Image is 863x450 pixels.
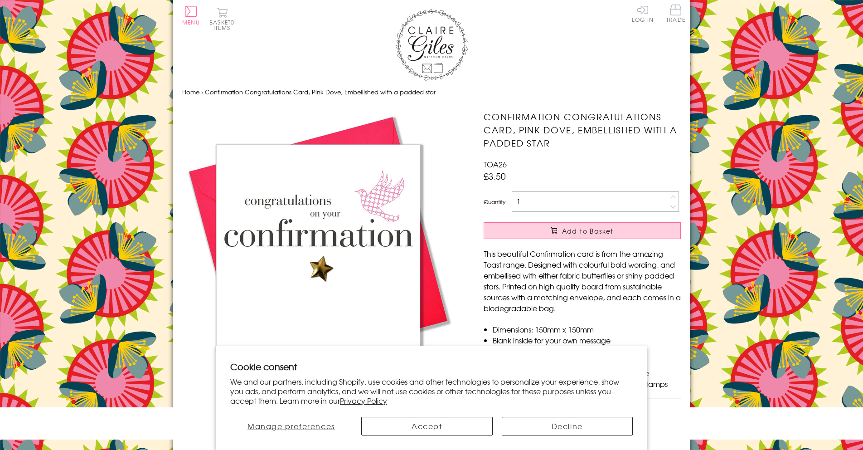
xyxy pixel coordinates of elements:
[182,88,199,96] a: Home
[182,18,200,26] span: Menu
[562,226,614,235] span: Add to Basket
[484,159,507,170] span: TOA26
[361,417,493,435] button: Accept
[182,83,681,102] nav: breadcrumbs
[666,5,685,22] span: Trade
[493,335,681,346] li: Blank inside for your own message
[230,360,633,373] h2: Cookie consent
[493,324,681,335] li: Dimensions: 150mm x 150mm
[484,222,681,239] button: Add to Basket
[201,88,203,96] span: ›
[247,421,335,431] span: Manage preferences
[230,377,633,405] p: We and our partners, including Shopify, use cookies and other technologies to personalize your ex...
[484,170,506,182] span: £3.50
[182,110,454,382] img: Confirmation Congratulations Card, Pink Dove, Embellished with a padded star
[666,5,685,24] a: Trade
[502,417,633,435] button: Decline
[484,110,681,149] h1: Confirmation Congratulations Card, Pink Dove, Embellished with a padded star
[205,88,436,96] span: Confirmation Congratulations Card, Pink Dove, Embellished with a padded star
[484,248,681,313] p: This beautiful Confirmation card is from the amazing Toast range. Designed with colourful bold wo...
[340,395,387,406] a: Privacy Policy
[182,6,200,25] button: Menu
[230,417,352,435] button: Manage preferences
[209,7,234,30] button: Basket0 items
[395,9,468,81] img: Claire Giles Greetings Cards
[632,5,654,22] a: Log In
[213,18,234,32] span: 0 items
[484,198,505,206] label: Quantity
